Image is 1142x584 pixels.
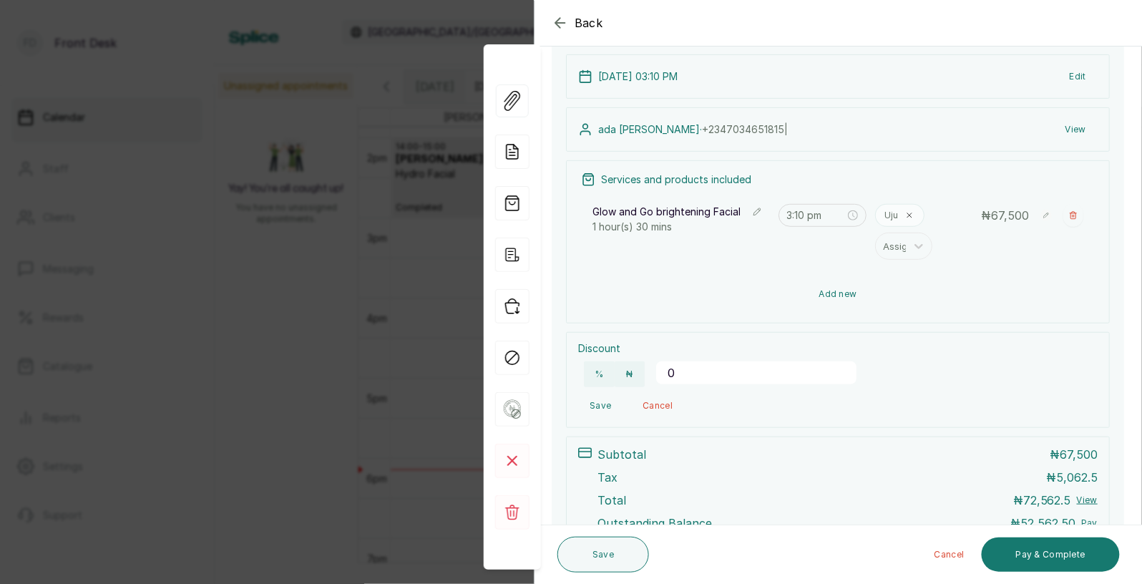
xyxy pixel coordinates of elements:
button: Cancel [631,393,684,419]
button: Save [557,537,649,573]
span: close-circle [848,210,858,220]
button: Back [552,14,603,31]
p: 1 hour(s) 30 mins [592,220,770,234]
p: Outstanding Balance [597,515,712,532]
span: Back [575,14,603,31]
p: Subtotal [597,446,646,463]
p: [DATE] 03:10 PM [598,69,678,84]
button: Save [578,393,623,419]
button: View [1077,495,1098,506]
button: Add new [581,277,1095,311]
span: +234 7034651815 | [702,123,788,135]
button: ₦ [615,361,644,387]
p: Services and products included [601,172,751,187]
p: Tax [597,469,618,486]
span: 67,500 [991,208,1029,223]
button: % [584,361,615,387]
p: Uju [884,210,898,221]
p: ₦52,562.50 [1010,515,1075,532]
p: Discount [578,341,856,356]
button: View [1054,117,1098,142]
span: 67,500 [1060,447,1098,462]
span: 72,562.5 [1023,493,1071,507]
button: Pay [1081,517,1098,529]
span: 5,062.5 [1056,470,1098,485]
p: Total [597,492,626,509]
input: Select time [787,208,846,223]
p: ₦ [1046,469,1098,486]
button: Pay & Complete [982,537,1120,572]
p: ada [PERSON_NAME] · [598,122,788,137]
p: Glow and Go brightening Facial [592,205,741,219]
p: ₦ [1050,446,1098,463]
p: ₦ [981,207,1029,224]
p: ₦ [1013,492,1071,509]
button: Cancel [923,537,976,572]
